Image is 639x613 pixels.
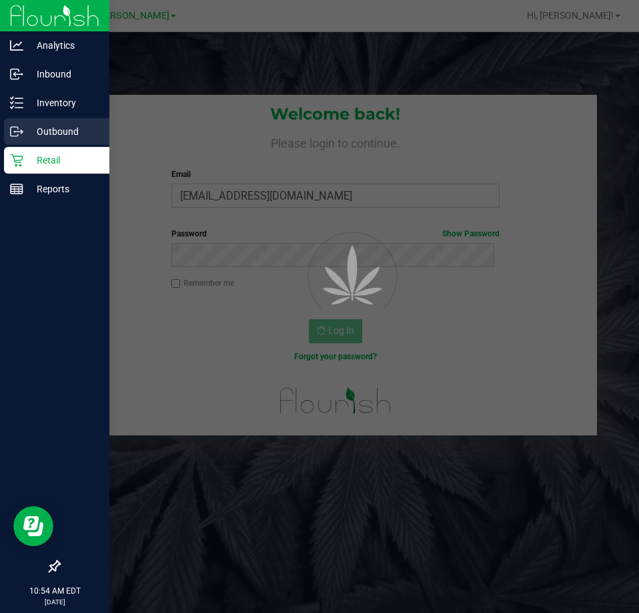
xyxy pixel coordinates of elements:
[10,67,23,81] inline-svg: Inbound
[23,37,103,53] p: Analytics
[10,182,23,196] inline-svg: Reports
[6,585,103,597] p: 10:54 AM EDT
[23,95,103,111] p: Inventory
[23,66,103,82] p: Inbound
[23,181,103,197] p: Reports
[23,124,103,140] p: Outbound
[6,597,103,607] p: [DATE]
[10,125,23,138] inline-svg: Outbound
[23,152,103,168] p: Retail
[13,506,53,546] iframe: Resource center
[10,96,23,110] inline-svg: Inventory
[10,39,23,52] inline-svg: Analytics
[10,154,23,167] inline-svg: Retail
